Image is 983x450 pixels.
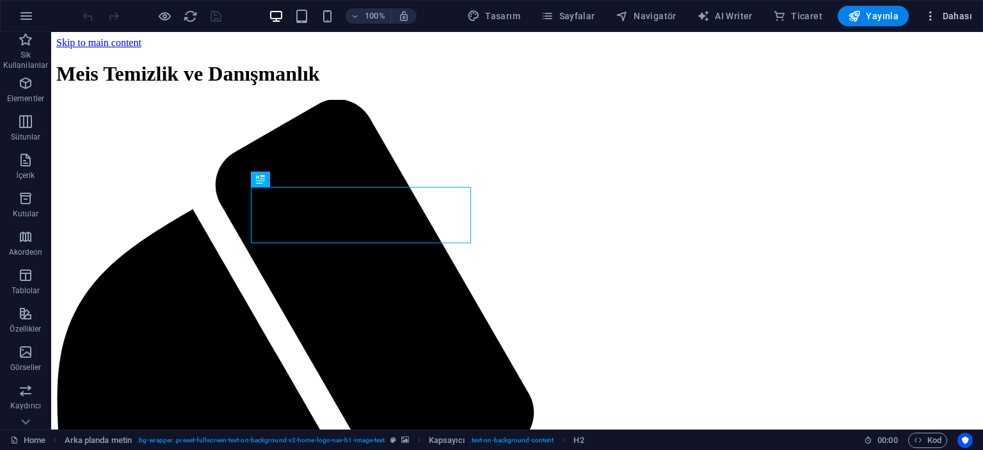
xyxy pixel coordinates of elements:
[390,437,396,444] i: Bu element, özelleştirilebilir bir ön ayar
[182,8,198,24] button: reload
[864,433,898,448] h6: Oturum süresi
[692,6,758,26] button: AI Writer
[398,10,410,22] i: Yeniden boyutlandırmada yakınlaştırma düzeyini seçilen cihaza uyacak şekilde otomatik olarak ayarla.
[10,324,41,334] p: Özellikler
[919,6,977,26] button: Dahası
[697,10,753,22] span: AI Writer
[768,6,827,26] button: Ticaret
[16,170,35,181] p: İçerik
[908,433,947,448] button: Kod
[773,10,822,22] span: Ticaret
[7,93,44,104] p: Elementler
[13,209,39,219] p: Kutular
[616,10,676,22] span: Navigatör
[429,433,465,448] span: Seçmek için tıkla. Düzenlemek için çift tıkla
[346,8,391,24] button: 100%
[838,6,909,26] button: Yayınla
[11,132,41,142] p: Sütunlar
[536,6,600,26] button: Sayfalar
[10,401,41,411] p: Kaydırıcı
[10,362,41,373] p: Görseller
[848,10,899,22] span: Yayınla
[886,435,888,445] span: :
[877,433,897,448] span: 00 00
[573,433,584,448] span: Seçmek için tıkla. Düzenlemek için çift tıkla
[462,6,525,26] div: Tasarım (Ctrl+Alt+Y)
[137,433,385,448] span: . bg-wrapper .preset-fullscreen-text-on-background-v2-home-logo-nav-h1-image-text
[10,433,45,448] a: Seçimi iptal etmek için tıkla. Sayfaları açmak için çift tıkla
[462,6,525,26] button: Tasarım
[65,433,132,448] span: Seçmek için tıkla. Düzenlemek için çift tıkla
[365,8,385,24] h6: 100%
[957,433,973,448] button: Usercentrics
[611,6,682,26] button: Navigatör
[9,247,43,257] p: Akordeon
[914,433,941,448] span: Kod
[5,5,90,16] a: Skip to main content
[401,437,409,444] i: Bu element, arka plan içeriyor
[12,285,40,296] p: Tablolar
[157,8,172,24] button: Ön izleme modundan çıkıp düzenlemeye devam etmek için buraya tıklayın
[183,9,198,24] i: Sayfayı yeniden yükleyin
[924,10,972,22] span: Dahası
[65,433,584,448] nav: breadcrumb
[470,433,554,448] span: . text-on-background-content
[541,10,595,22] span: Sayfalar
[467,10,520,22] span: Tasarım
